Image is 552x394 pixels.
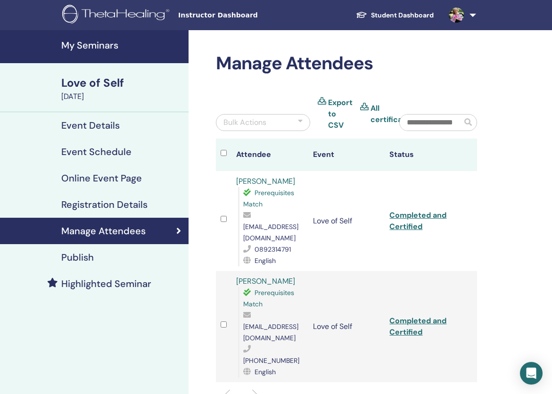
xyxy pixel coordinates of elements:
[61,40,183,51] h4: My Seminars
[371,103,414,125] a: All certificates
[389,210,446,231] a: Completed and Certified
[308,139,385,171] th: Event
[308,271,385,382] td: Love of Self
[255,245,291,254] span: 0892314791
[61,91,183,102] div: [DATE]
[243,322,298,342] span: [EMAIL_ADDRESS][DOMAIN_NAME]
[308,171,385,271] td: Love of Self
[231,139,308,171] th: Attendee
[348,7,441,24] a: Student Dashboard
[236,176,295,186] a: [PERSON_NAME]
[178,10,320,20] span: Instructor Dashboard
[61,75,183,91] div: Love of Self
[62,5,173,26] img: logo.png
[61,120,120,131] h4: Event Details
[61,225,146,237] h4: Manage Attendees
[255,368,276,376] span: English
[56,75,189,102] a: Love of Self[DATE]
[216,53,477,74] h2: Manage Attendees
[243,189,294,208] span: Prerequisites Match
[236,276,295,286] a: [PERSON_NAME]
[61,252,94,263] h4: Publish
[328,97,353,131] a: Export to CSV
[223,117,266,128] div: Bulk Actions
[356,11,367,19] img: graduation-cap-white.svg
[243,222,298,242] span: [EMAIL_ADDRESS][DOMAIN_NAME]
[255,256,276,265] span: English
[389,316,446,337] a: Completed and Certified
[243,288,294,308] span: Prerequisites Match
[385,139,461,171] th: Status
[61,278,151,289] h4: Highlighted Seminar
[61,199,148,210] h4: Registration Details
[243,356,299,365] span: [PHONE_NUMBER]
[520,362,543,385] div: Open Intercom Messenger
[61,172,142,184] h4: Online Event Page
[449,8,464,23] img: default.jpg
[61,146,132,157] h4: Event Schedule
